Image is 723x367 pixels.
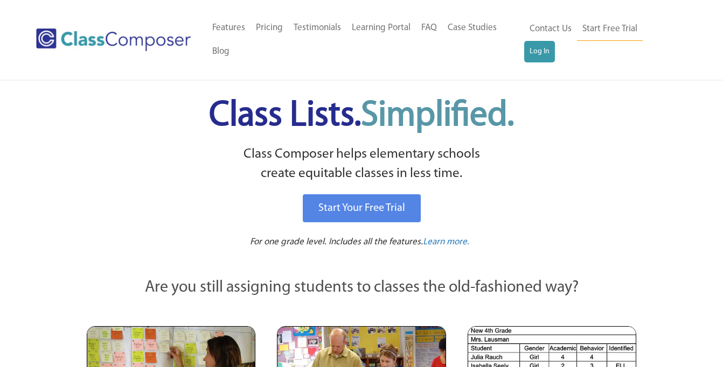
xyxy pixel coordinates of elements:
[209,98,514,133] span: Class Lists.
[207,16,251,40] a: Features
[577,17,643,41] a: Start Free Trial
[524,41,555,62] a: Log In
[361,98,514,133] span: Simplified.
[524,17,577,41] a: Contact Us
[416,16,442,40] a: FAQ
[423,237,469,246] span: Learn more.
[207,16,524,63] nav: Header Menu
[251,16,288,40] a: Pricing
[36,29,191,51] img: Class Composer
[318,203,405,214] span: Start Your Free Trial
[442,16,502,40] a: Case Studies
[303,194,421,222] a: Start Your Free Trial
[250,237,423,246] span: For one grade level. Includes all the features.
[423,236,469,249] a: Learn more.
[288,16,346,40] a: Testimonials
[207,40,235,63] a: Blog
[87,276,636,300] p: Are you still assigning students to classes the old-fashioned way?
[524,17,679,62] nav: Header Menu
[346,16,416,40] a: Learning Portal
[85,145,638,184] p: Class Composer helps elementary schools create equitable classes in less time.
